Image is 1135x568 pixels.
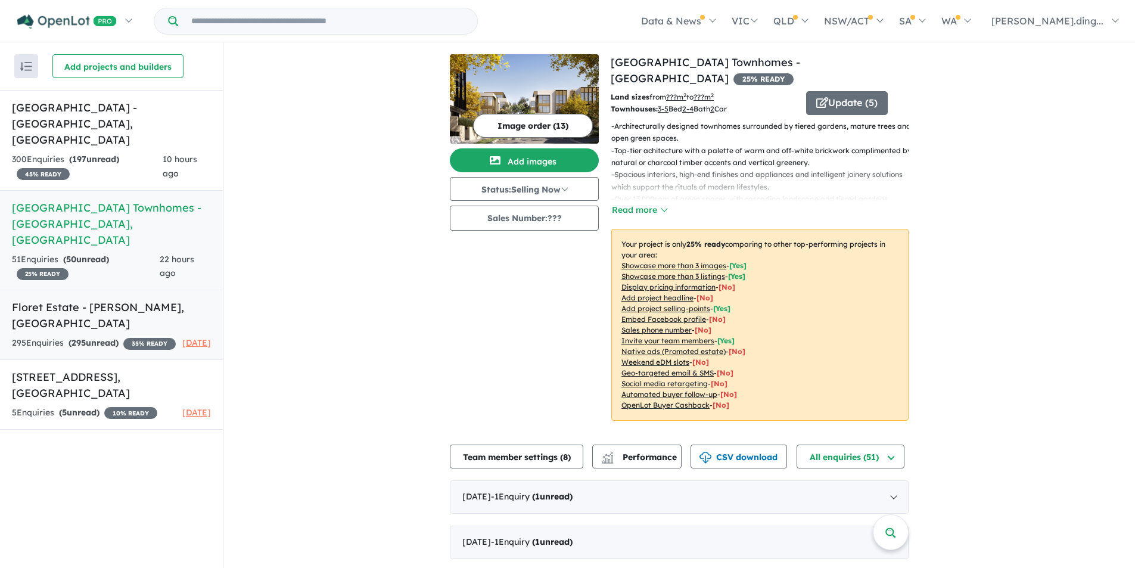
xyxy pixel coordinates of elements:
[696,293,713,302] span: [ No ]
[611,193,918,205] p: - Over 13,000sqm of green spaces with cascading landscape and tiered gardens
[602,452,613,458] img: line-chart.svg
[535,491,540,502] span: 1
[621,283,716,291] u: Display pricing information
[621,401,710,409] u: OpenLot Buyer Cashback
[12,336,176,350] div: 295 Enquir ies
[991,15,1103,27] span: [PERSON_NAME].ding...
[713,401,729,409] span: [No]
[491,491,573,502] span: - 1 Enquir y
[532,491,573,502] strong: ( unread)
[717,368,733,377] span: [No]
[20,62,32,71] img: sort.svg
[72,154,86,164] span: 197
[711,379,727,388] span: [No]
[535,536,540,547] span: 1
[12,299,211,331] h5: Floret Estate - [PERSON_NAME] , [GEOGRAPHIC_DATA]
[12,369,211,401] h5: [STREET_ADDRESS] , [GEOGRAPHIC_DATA]
[797,445,904,468] button: All enquiries (51)
[695,325,711,334] span: [ No ]
[611,91,797,103] p: from
[728,272,745,281] span: [ Yes ]
[182,407,211,418] span: [DATE]
[450,526,909,559] div: [DATE]
[686,92,714,101] span: to
[710,104,714,113] u: 2
[104,407,157,419] span: 10 % READY
[611,120,918,145] p: - Architecturally designed townhomes surrounded by tiered gardens, mature trees and open green sp...
[621,347,726,356] u: Native ads (Promoted estate)
[621,325,692,334] u: Sales phone number
[69,154,119,164] strong: ( unread)
[621,315,706,324] u: Embed Facebook profile
[62,407,67,418] span: 5
[692,358,709,367] span: [No]
[59,407,99,418] strong: ( unread)
[563,452,568,463] span: 8
[621,293,694,302] u: Add project headline
[123,338,176,350] span: 35 % READY
[709,315,726,324] span: [ No ]
[711,92,714,98] sup: 2
[611,203,667,217] button: Read more
[69,337,119,348] strong: ( unread)
[182,337,211,348] span: [DATE]
[694,92,714,101] u: ???m
[160,254,194,279] span: 22 hours ago
[181,8,475,34] input: Try estate name, suburb, builder or developer
[52,54,184,78] button: Add projects and builders
[611,55,800,85] a: [GEOGRAPHIC_DATA] Townhomes - [GEOGRAPHIC_DATA]
[621,336,714,345] u: Invite your team members
[720,390,737,399] span: [No]
[163,154,197,179] span: 10 hours ago
[602,455,614,463] img: bar-chart.svg
[12,153,163,181] div: 300 Enquir ies
[699,452,711,464] img: download icon
[532,536,573,547] strong: ( unread)
[592,445,682,468] button: Performance
[17,268,69,280] span: 25 % READY
[66,254,76,265] span: 50
[733,73,794,85] span: 25 % READY
[17,14,117,29] img: Openlot PRO Logo White
[12,253,160,281] div: 51 Enquir ies
[666,92,686,101] u: ??? m
[621,272,725,281] u: Showcase more than 3 listings
[682,104,694,113] u: 2-4
[611,229,909,421] p: Your project is only comparing to other top-performing projects in your area: - - - - - - - - - -...
[450,480,909,514] div: [DATE]
[729,261,747,270] span: [ Yes ]
[12,200,211,248] h5: [GEOGRAPHIC_DATA] Townhomes - [GEOGRAPHIC_DATA] , [GEOGRAPHIC_DATA]
[63,254,109,265] strong: ( unread)
[621,304,710,313] u: Add project selling-points
[621,358,689,367] u: Weekend eDM slots
[611,103,797,115] p: Bed Bath Car
[611,104,658,113] b: Townhouses:
[806,91,888,115] button: Update (5)
[611,169,918,193] p: - Spacious interiors, high-end finishes and appliances and intelligent joinery solutions which su...
[450,206,599,231] button: Sales Number:???
[491,536,573,547] span: - 1 Enquir y
[713,304,730,313] span: [ Yes ]
[719,283,735,291] span: [ No ]
[604,452,677,463] span: Performance
[450,177,599,201] button: Status:Selling Now
[12,100,211,148] h5: [GEOGRAPHIC_DATA] - [GEOGRAPHIC_DATA] , [GEOGRAPHIC_DATA]
[71,337,86,348] span: 295
[450,148,599,172] button: Add images
[621,261,726,270] u: Showcase more than 3 images
[611,145,918,169] p: - Top-tier achitecture with a palette of warm and off-white brickwork complimented by natural or ...
[658,104,668,113] u: 3-5
[621,379,708,388] u: Social media retargeting
[691,445,787,468] button: CSV download
[683,92,686,98] sup: 2
[611,92,649,101] b: Land sizes
[686,240,725,249] b: 25 % ready
[717,336,735,345] span: [ Yes ]
[621,368,714,377] u: Geo-targeted email & SMS
[621,390,717,399] u: Automated buyer follow-up
[450,54,599,144] img: Wembley Hill Townhomes - Box Hill South
[729,347,745,356] span: [No]
[473,114,593,138] button: Image order (13)
[12,406,157,420] div: 5 Enquir ies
